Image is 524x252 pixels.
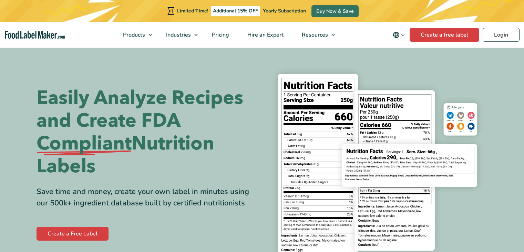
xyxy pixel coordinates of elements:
h1: Easily Analyze Recipes and Create FDA Nutrition Labels [37,87,257,178]
span: Compliant [37,132,132,155]
a: Resources [293,22,338,48]
a: Buy Now & Save [311,5,359,17]
span: Industries [164,31,192,39]
span: Additional 15% OFF [211,6,260,16]
a: Create a Free Label [37,227,109,241]
a: Pricing [203,22,237,48]
a: Products [114,22,155,48]
span: Pricing [210,31,230,39]
span: Resources [300,31,329,39]
span: Products [121,31,146,39]
span: Hire an Expert [245,31,284,39]
span: Limited Time! [177,8,208,14]
div: Save time and money, create your own label in minutes using our 500k+ ingredient database built b... [37,186,257,209]
a: Food Label Maker homepage [5,31,65,39]
a: Industries [157,22,201,48]
span: Yearly Subscription [263,8,306,14]
a: Create a free label [410,28,479,42]
a: Hire an Expert [238,22,291,48]
a: Login [483,28,520,42]
button: Change language [388,28,410,42]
